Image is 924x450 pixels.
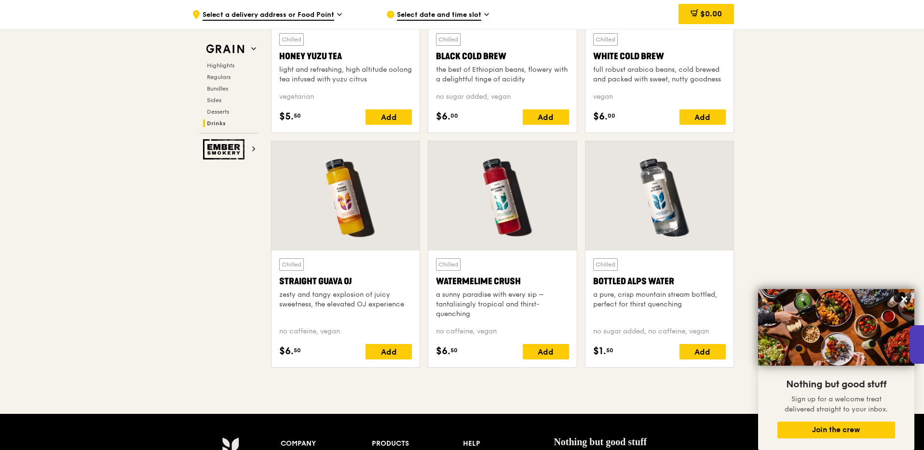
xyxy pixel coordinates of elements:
[593,327,726,336] div: no sugar added, no caffeine, vegan
[436,344,450,358] span: $6.
[279,327,412,336] div: no caffeine, vegan
[436,258,461,271] div: Chilled
[897,291,912,307] button: Close
[436,327,569,336] div: no caffeine, vegan
[207,74,231,80] span: Regulars
[207,120,226,127] span: Drinks
[436,92,569,102] div: no sugar added, vegan
[700,9,722,18] span: $0.00
[593,33,618,46] div: Chilled
[279,65,412,84] div: light and refreshing, high altitude oolong tea infused with yuzu citrus
[436,50,569,63] div: Black Cold Brew
[203,139,247,159] img: Ember Smokery web logo
[436,109,450,124] span: $6.
[207,108,229,115] span: Desserts
[593,65,726,84] div: full robust arabica beans, cold brewed and packed with sweet, nutty goodness
[523,109,569,125] div: Add
[366,344,412,359] div: Add
[593,258,618,271] div: Chilled
[608,112,615,119] span: 00
[593,290,726,309] div: a pure, crisp mountain stream bottled, perfect for thirst quenching
[436,275,569,288] div: Watermelime Crush
[279,33,304,46] div: Chilled
[279,290,412,309] div: zesty and tangy explosion of juicy sweetness, the elevated OJ experience
[279,258,304,271] div: Chilled
[554,437,647,447] span: Nothing but good stuff
[397,10,481,21] span: Select date and time slot
[785,395,888,413] span: Sign up for a welcome treat delivered straight to your inbox.
[758,289,914,366] img: DSC07876-Edit02-Large.jpeg
[279,109,294,124] span: $5.
[294,346,301,354] span: 50
[593,92,726,102] div: vegan
[786,379,886,390] span: Nothing but good stuff
[294,112,301,119] span: 50
[366,109,412,125] div: Add
[679,344,726,359] div: Add
[207,97,221,104] span: Sides
[279,50,412,63] div: Honey Yuzu Tea
[203,10,334,21] span: Select a delivery address or Food Point
[207,62,234,69] span: Highlights
[279,92,412,102] div: vegetarian
[450,346,458,354] span: 50
[436,33,461,46] div: Chilled
[777,422,895,438] button: Join the crew
[523,344,569,359] div: Add
[450,112,458,119] span: 00
[593,275,726,288] div: Bottled Alps Water
[679,109,726,125] div: Add
[593,50,726,63] div: White Cold Brew
[203,40,247,58] img: Grain web logo
[593,344,606,358] span: $1.
[279,344,294,358] span: $6.
[593,109,608,124] span: $6.
[279,275,412,288] div: Straight Guava OJ
[436,65,569,84] div: the best of Ethiopian beans, flowery with a delightful tinge of acidity
[207,85,228,92] span: Bundles
[436,290,569,319] div: a sunny paradise with every sip – tantalisingly tropical and thirst-quenching
[606,346,613,354] span: 50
